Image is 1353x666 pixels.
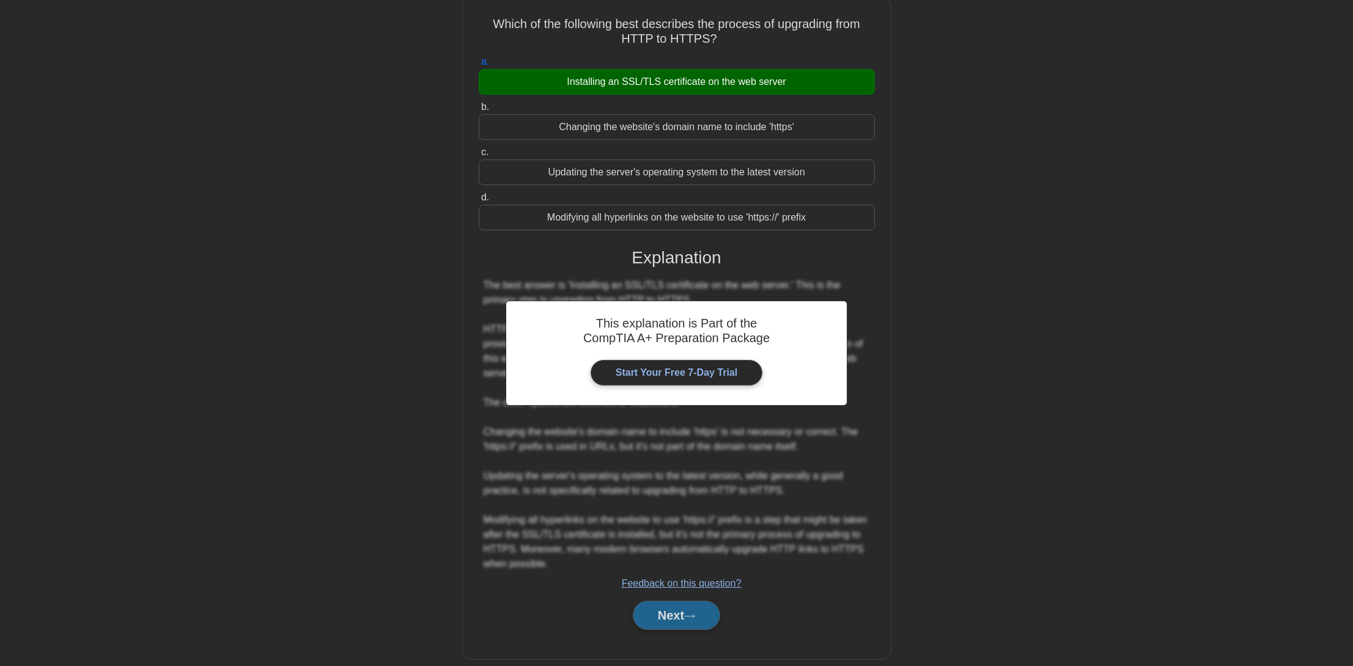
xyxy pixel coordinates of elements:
[633,601,720,630] button: Next
[481,192,489,202] span: d.
[477,16,876,47] h5: Which of the following best describes the process of upgrading from HTTP to HTTPS?
[486,247,868,268] h3: Explanation
[484,278,870,571] div: The best answer is 'Installing an SSL/TLS certificate on the web server.' This is the primary ste...
[479,159,875,185] div: Updating the server's operating system to the latest version
[481,147,488,157] span: c.
[481,56,489,67] span: a.
[479,114,875,140] div: Changing the website's domain name to include 'https'
[591,360,762,386] a: Start Your Free 7-Day Trial
[622,578,742,588] a: Feedback on this question?
[481,101,489,112] span: b.
[479,205,875,230] div: Modifying all hyperlinks on the website to use 'https://' prefix
[479,69,875,95] div: Installing an SSL/TLS certificate on the web server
